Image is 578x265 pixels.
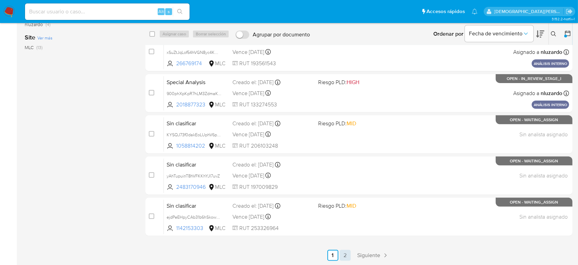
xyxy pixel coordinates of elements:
input: Buscar usuario o caso... [25,7,190,16]
span: Accesos rápidos [426,8,465,15]
a: Notificaciones [472,9,478,14]
a: Salir [566,8,573,15]
span: 3.152.2-hotfix-1 [552,16,575,22]
p: cristian.porley@mercadolibre.com [494,8,564,15]
button: search-icon [173,7,187,16]
span: s [168,8,170,15]
span: Alt [158,8,164,15]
